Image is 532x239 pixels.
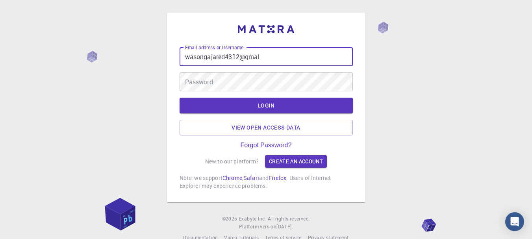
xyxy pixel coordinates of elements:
[276,223,293,231] a: [DATE].
[180,174,353,190] p: Note: we support , and . Users of Internet Explorer may experience problems.
[185,44,243,51] label: Email address or Username
[276,223,293,230] span: [DATE] .
[180,98,353,113] button: LOGIN
[269,174,286,182] a: Firefox
[222,215,239,223] span: © 2025
[239,223,276,231] span: Platform version
[505,212,524,231] div: Open Intercom Messenger
[265,155,327,168] a: Create an account
[243,174,259,182] a: Safari
[222,174,242,182] a: Chrome
[268,215,310,223] span: All rights reserved.
[180,120,353,135] a: View open access data
[239,215,266,223] a: Exabyte Inc.
[205,157,259,165] p: New to our platform?
[239,215,266,222] span: Exabyte Inc.
[241,142,292,149] a: Forgot Password?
